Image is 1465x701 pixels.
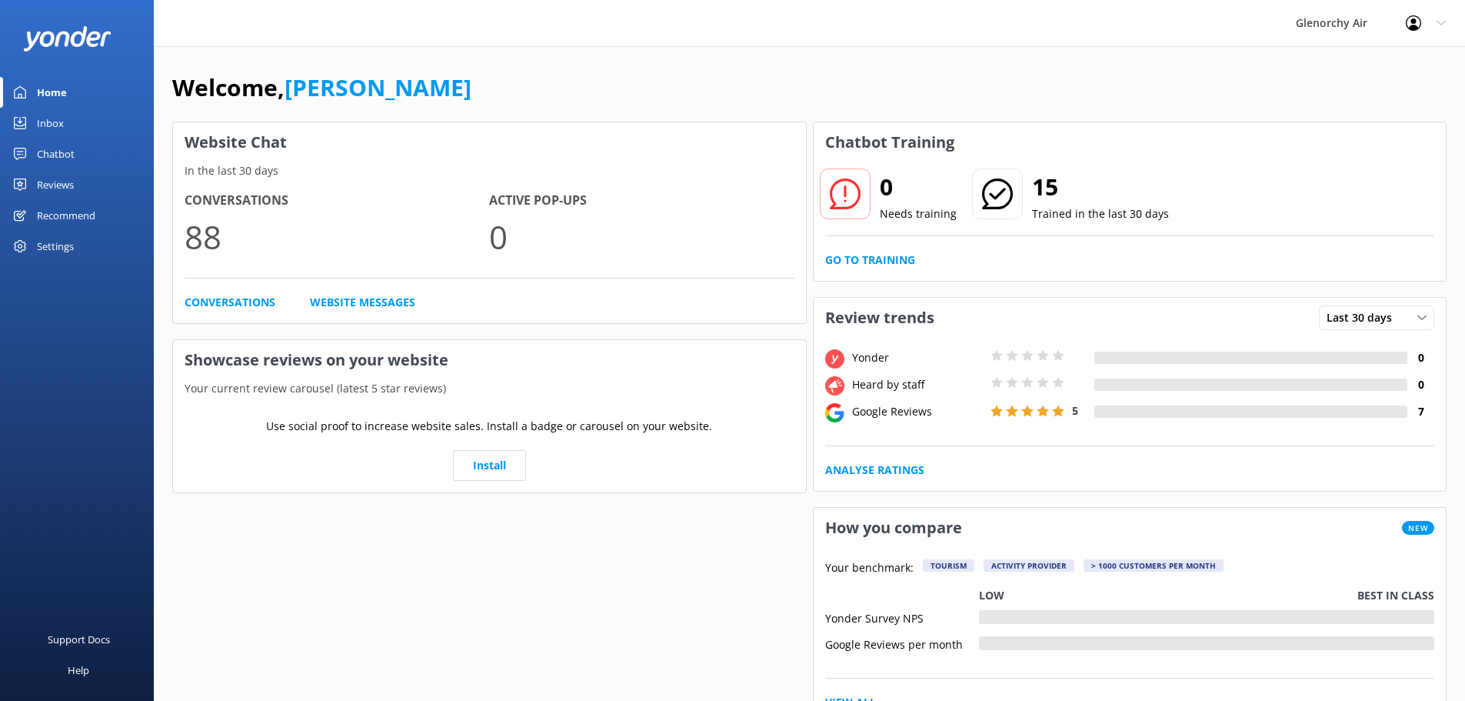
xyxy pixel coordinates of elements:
div: Recommend [37,200,95,231]
h3: Showcase reviews on your website [173,340,806,380]
div: Home [37,77,67,108]
div: Tourism [923,559,974,572]
div: Yonder Survey NPS [825,610,979,624]
div: Support Docs [48,624,110,655]
h4: 0 [1407,349,1434,366]
div: Heard by staff [848,376,987,393]
a: [PERSON_NAME] [285,72,471,103]
p: Low [979,587,1004,604]
a: Website Messages [310,294,415,311]
div: Help [68,655,89,686]
p: In the last 30 days [173,162,806,179]
div: Activity Provider [984,559,1074,572]
p: Use social proof to increase website sales. Install a badge or carousel on your website. [266,418,712,435]
div: Inbox [37,108,64,139]
p: Your benchmark: [825,559,914,578]
div: Reviews [37,169,74,200]
div: Google Reviews per month [825,636,979,650]
h3: Review trends [814,298,946,338]
div: Chatbot [37,139,75,169]
h4: 7 [1407,403,1434,420]
div: Settings [37,231,74,262]
h4: Active Pop-ups [489,191,794,211]
h2: 15 [1032,169,1169,205]
h4: Conversations [185,191,489,211]
div: Yonder [848,349,987,366]
h2: 0 [880,169,957,205]
span: Last 30 days [1327,309,1401,326]
a: Install [453,450,526,481]
img: yonder-white-logo.png [23,26,112,52]
a: Analyse Ratings [825,462,924,479]
div: Google Reviews [848,403,987,420]
p: Your current review carousel (latest 5 star reviews) [173,380,806,397]
span: New [1402,521,1434,535]
a: Conversations [185,294,275,311]
p: Needs training [880,205,957,222]
p: 88 [185,211,489,262]
h3: Chatbot Training [814,122,966,162]
h3: How you compare [814,508,974,548]
div: > 1000 customers per month [1084,559,1224,572]
h1: Welcome, [172,69,471,106]
span: 5 [1072,403,1078,418]
a: Go to Training [825,252,915,269]
p: Best in class [1357,587,1434,604]
h3: Website Chat [173,122,806,162]
p: Trained in the last 30 days [1032,205,1169,222]
h4: 0 [1407,376,1434,393]
p: 0 [489,211,794,262]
